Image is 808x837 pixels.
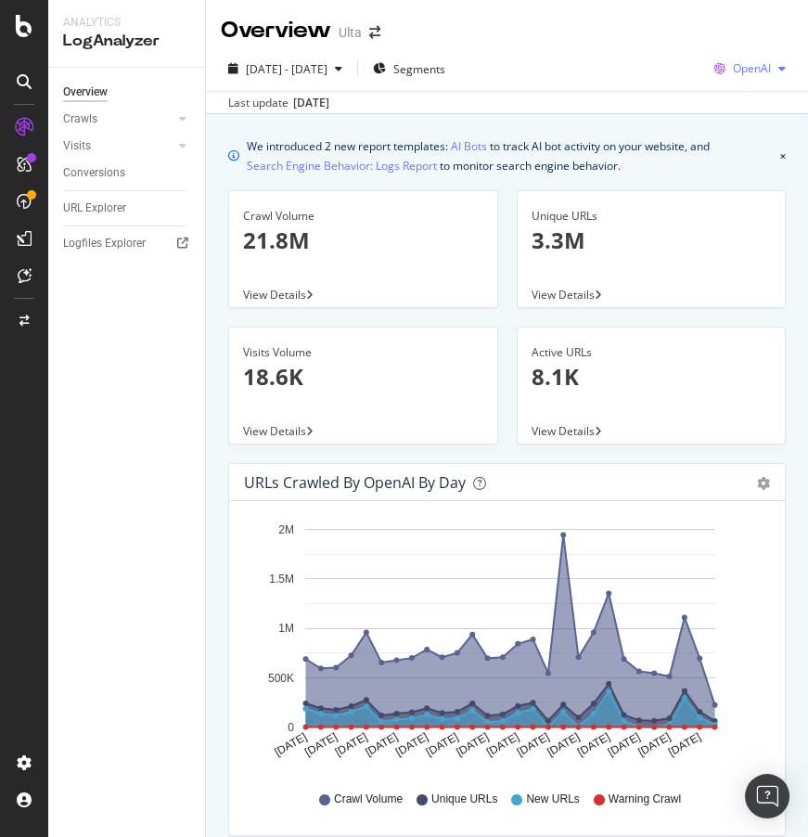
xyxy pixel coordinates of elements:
div: Crawls [63,109,97,129]
text: 1.5M [269,573,294,586]
button: Segments [366,54,453,84]
text: [DATE] [393,730,430,759]
text: [DATE] [484,730,521,759]
text: [DATE] [333,730,370,759]
button: close banner [776,133,790,179]
button: OpenAI [707,54,793,84]
div: Overview [221,15,331,46]
div: URL Explorer [63,199,126,218]
text: [DATE] [666,730,703,759]
text: [DATE] [272,730,309,759]
p: 8.1K [532,361,772,393]
svg: A chart. [244,516,757,774]
div: arrow-right-arrow-left [369,26,380,39]
div: Crawl Volume [243,208,483,225]
span: View Details [532,423,595,439]
span: [DATE] - [DATE] [246,61,327,77]
div: Last update [228,95,329,111]
text: [DATE] [635,730,673,759]
div: Overview [63,83,108,102]
div: LogAnalyzer [63,31,190,52]
span: View Details [243,423,306,439]
span: Crawl Volume [334,792,403,807]
text: [DATE] [515,730,552,759]
a: Logfiles Explorer [63,234,192,253]
text: [DATE] [302,730,340,759]
text: [DATE] [575,730,612,759]
text: 2M [278,523,294,536]
span: Segments [393,61,445,77]
div: Active URLs [532,344,772,361]
text: 1M [278,622,294,635]
div: Logfiles Explorer [63,234,146,253]
button: [DATE] - [DATE] [221,54,350,84]
a: Search Engine Behavior: Logs Report [247,156,437,175]
div: URLs Crawled by OpenAI by day [244,473,466,492]
div: Open Intercom Messenger [745,774,789,818]
div: Ulta [339,23,362,42]
text: [DATE] [545,730,582,759]
div: [DATE] [293,95,329,111]
div: info banner [228,136,786,175]
div: Analytics [63,15,190,31]
span: Unique URLs [431,792,497,807]
text: [DATE] [454,730,491,759]
p: 18.6K [243,361,483,393]
div: Visits Volume [243,344,483,361]
a: Visits [63,136,173,156]
a: URL Explorer [63,199,192,218]
span: New URLs [526,792,579,807]
div: Visits [63,136,91,156]
text: 500K [268,672,294,685]
span: View Details [243,287,306,303]
div: Unique URLs [532,208,772,225]
text: [DATE] [363,730,400,759]
span: View Details [532,287,595,303]
p: 3.3M [532,225,772,256]
text: [DATE] [606,730,643,759]
text: 0 [288,721,294,734]
div: We introduced 2 new report templates: to track AI bot activity on your website, and to monitor se... [247,136,773,175]
a: Overview [63,83,192,102]
span: Warning Crawl [609,792,681,807]
div: gear [757,477,770,490]
a: Crawls [63,109,173,129]
a: AI Bots [451,136,487,156]
a: Conversions [63,163,192,183]
span: OpenAI [733,60,771,76]
p: 21.8M [243,225,483,256]
text: [DATE] [424,730,461,759]
div: Conversions [63,163,125,183]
